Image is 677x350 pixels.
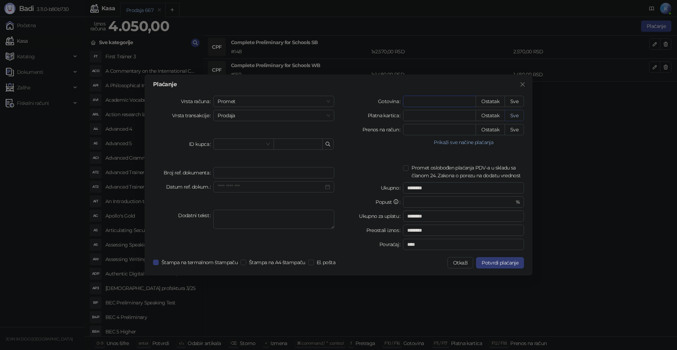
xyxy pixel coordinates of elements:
button: Ostatak [476,124,505,135]
button: Ostatak [476,96,505,107]
button: Close [517,79,528,90]
label: Preostali iznos [366,225,403,236]
span: close [520,82,525,87]
label: ID kupca [189,138,213,150]
button: Potvrdi plaćanje [476,257,524,268]
button: Prikaži sve načine plaćanja [403,138,524,147]
label: Povraćaj [379,239,403,250]
span: Štampa na A4 štampaču [246,259,308,266]
span: Prodaja [218,110,330,121]
div: Plaćanje [153,82,524,87]
span: Promet oslobođen plaćanja PDV-a u skladu sa članom 24. Zakona o porezu na dodatu vrednost [409,164,524,179]
span: Promet [218,96,330,107]
label: Platna kartica [368,110,403,121]
button: Sve [505,110,524,121]
span: Zatvori [517,82,528,87]
label: Gotovina [378,96,403,107]
span: Potvrdi plaćanje [482,260,518,266]
label: Popust [376,196,403,208]
label: Vrsta računa [181,96,214,107]
button: Otkaži [447,257,473,268]
label: Datum ref. dokum. [166,181,214,192]
label: Ukupno za uplatu [359,210,403,222]
button: Sve [505,96,524,107]
span: El. pošta [314,259,338,266]
label: Ukupno [381,182,403,194]
label: Vrsta transakcije [172,110,214,121]
label: Dodatni tekst [178,210,213,221]
textarea: Dodatni tekst [213,210,334,229]
button: Ostatak [476,110,505,121]
label: Prenos na račun [362,124,403,135]
input: Broj ref. dokumenta [213,167,334,178]
input: Datum ref. dokum. [218,183,324,191]
input: Popust [407,197,514,207]
span: Štampa na termalnom štampaču [159,259,240,266]
button: Sve [505,124,524,135]
label: Broj ref. dokumenta [164,167,213,178]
